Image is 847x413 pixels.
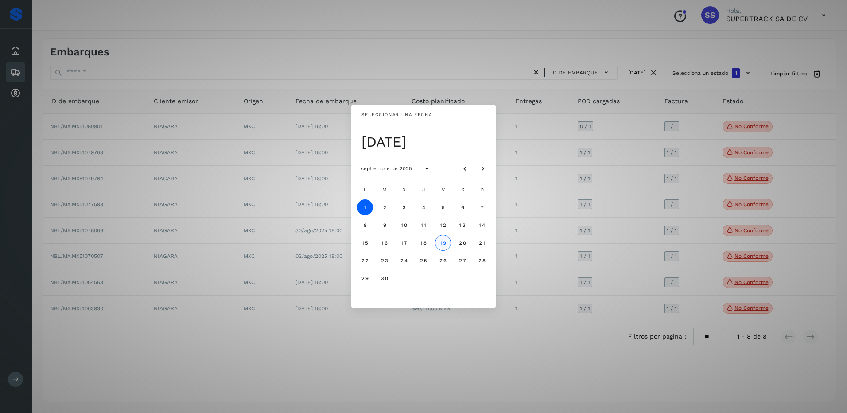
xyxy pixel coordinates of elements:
[416,217,431,233] button: jueves, 11 de septiembre de 2025
[454,181,471,199] div: S
[361,112,432,118] div: Seleccionar una fecha
[441,204,445,210] span: 5
[475,160,491,176] button: Mes siguiente
[474,253,490,269] button: domingo, 28 de septiembre de 2025
[400,257,408,264] span: 24
[416,235,431,251] button: jueves, 18 de septiembre de 2025
[415,181,432,199] div: J
[459,222,466,228] span: 13
[381,257,388,264] span: 23
[460,204,464,210] span: 6
[377,253,392,269] button: martes, 23 de septiembre de 2025
[395,181,413,199] div: X
[396,217,412,233] button: miércoles, 10 de septiembre de 2025
[435,253,451,269] button: viernes, 26 de septiembre de 2025
[474,217,490,233] button: domingo, 14 de septiembre de 2025
[361,165,412,171] span: septiembre de 2025
[435,235,451,251] button: Hoy, viernes, 19 de septiembre de 2025
[382,204,386,210] span: 2
[457,160,473,176] button: Mes anterior
[474,199,490,215] button: domingo, 7 de septiembre de 2025
[357,217,373,233] button: lunes, 8 de septiembre de 2025
[455,199,470,215] button: sábado, 6 de septiembre de 2025
[377,199,392,215] button: martes, 2 de septiembre de 2025
[376,181,393,199] div: M
[356,181,374,199] div: L
[361,240,368,246] span: 15
[478,257,486,264] span: 28
[480,204,484,210] span: 7
[455,235,470,251] button: sábado, 20 de septiembre de 2025
[400,240,407,246] span: 17
[357,253,373,269] button: lunes, 22 de septiembre de 2025
[434,181,452,199] div: V
[458,240,466,246] span: 20
[420,222,426,228] span: 11
[377,235,392,251] button: martes, 16 de septiembre de 2025
[455,217,470,233] button: sábado, 13 de septiembre de 2025
[402,204,406,210] span: 3
[435,199,451,215] button: viernes, 5 de septiembre de 2025
[361,257,369,264] span: 22
[363,204,366,210] span: 1
[357,270,373,286] button: lunes, 29 de septiembre de 2025
[382,222,386,228] span: 9
[396,235,412,251] button: miércoles, 17 de septiembre de 2025
[357,199,373,215] button: lunes, 1 de septiembre de 2025
[377,270,392,286] button: martes, 30 de septiembre de 2025
[361,133,491,151] div: [DATE]
[420,240,427,246] span: 18
[377,217,392,233] button: martes, 9 de septiembre de 2025
[357,235,373,251] button: lunes, 15 de septiembre de 2025
[421,204,425,210] span: 4
[400,222,407,228] span: 10
[416,199,431,215] button: jueves, 4 de septiembre de 2025
[439,222,446,228] span: 12
[439,257,447,264] span: 26
[439,240,446,246] span: 19
[435,217,451,233] button: viernes, 12 de septiembre de 2025
[455,253,470,269] button: sábado, 27 de septiembre de 2025
[420,257,427,264] span: 25
[361,275,369,281] span: 29
[478,240,485,246] span: 21
[363,222,367,228] span: 8
[396,253,412,269] button: miércoles, 24 de septiembre de 2025
[381,240,388,246] span: 16
[416,253,431,269] button: jueves, 25 de septiembre de 2025
[354,160,419,176] button: septiembre de 2025
[474,235,490,251] button: domingo, 21 de septiembre de 2025
[396,199,412,215] button: miércoles, 3 de septiembre de 2025
[419,160,435,176] button: Seleccionar año
[473,181,491,199] div: D
[458,257,466,264] span: 27
[478,222,485,228] span: 14
[381,275,388,281] span: 30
